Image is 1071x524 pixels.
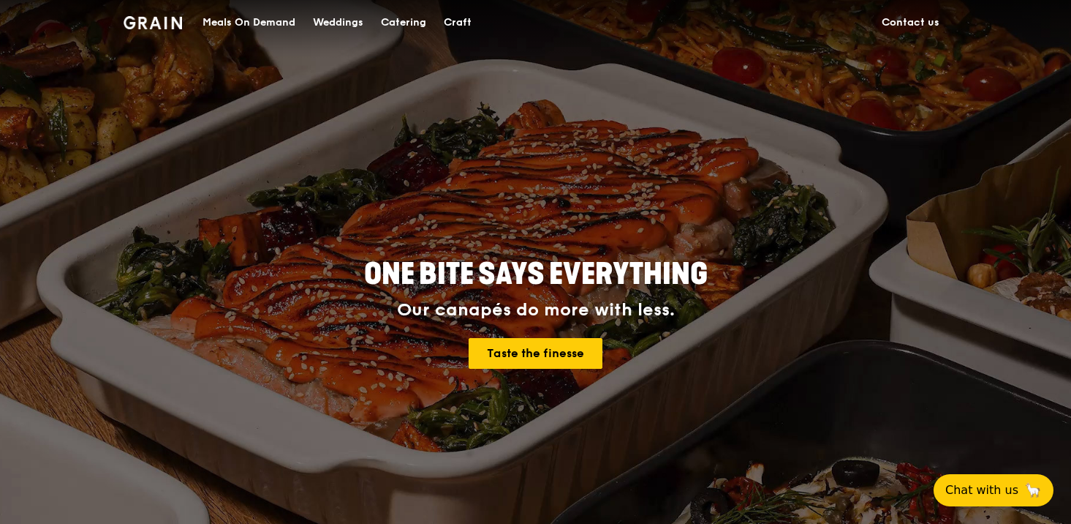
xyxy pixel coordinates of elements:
[945,482,1018,499] span: Chat with us
[364,257,708,292] span: ONE BITE SAYS EVERYTHING
[1024,482,1042,499] span: 🦙
[381,1,426,45] div: Catering
[435,1,480,45] a: Craft
[203,1,295,45] div: Meals On Demand
[313,1,363,45] div: Weddings
[273,300,799,321] div: Our canapés do more with less.
[934,474,1053,506] button: Chat with us🦙
[304,1,372,45] a: Weddings
[372,1,435,45] a: Catering
[444,1,472,45] div: Craft
[124,16,183,29] img: Grain
[873,1,948,45] a: Contact us
[469,338,602,369] a: Taste the finesse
